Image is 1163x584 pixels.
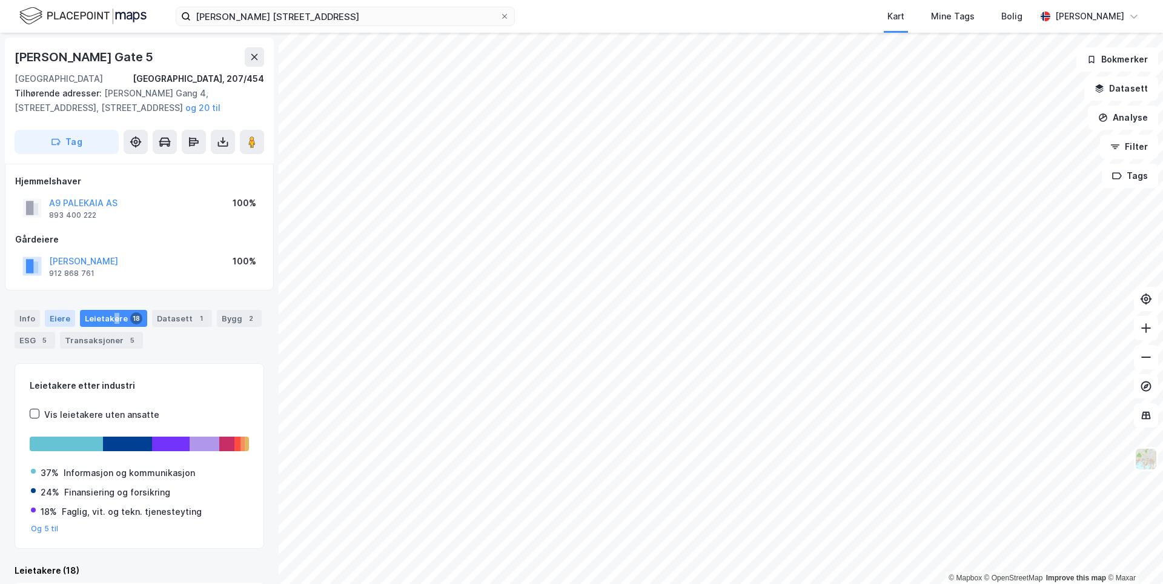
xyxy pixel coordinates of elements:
[1135,448,1158,471] img: Z
[15,174,263,189] div: Hjemmelshaver
[15,310,40,327] div: Info
[245,312,257,324] div: 2
[233,254,256,269] div: 100%
[41,466,59,480] div: 37%
[133,72,264,86] div: [GEOGRAPHIC_DATA], 207/454
[15,47,156,67] div: [PERSON_NAME] Gate 5
[1100,135,1158,159] button: Filter
[1088,106,1158,130] button: Analyse
[19,5,147,27] img: logo.f888ab2527a4732fd821a326f86c7f29.svg
[1046,574,1106,582] a: Improve this map
[15,232,263,247] div: Gårdeiere
[62,505,202,519] div: Faglig, vit. og tekn. tjenesteyting
[38,334,50,346] div: 5
[1001,9,1022,24] div: Bolig
[887,9,904,24] div: Kart
[45,310,75,327] div: Eiere
[931,9,975,24] div: Mine Tags
[49,269,94,278] div: 912 868 761
[152,310,212,327] div: Datasett
[30,378,249,393] div: Leietakere etter industri
[233,196,256,210] div: 100%
[31,524,59,534] button: Og 5 til
[64,485,170,500] div: Finansiering og forsikring
[49,210,96,220] div: 893 400 222
[195,312,207,324] div: 1
[130,312,142,324] div: 18
[217,310,262,327] div: Bygg
[949,574,982,582] a: Mapbox
[60,332,143,349] div: Transaksjoner
[15,86,254,115] div: [PERSON_NAME] Gang 4, [STREET_ADDRESS], [STREET_ADDRESS]
[1102,526,1163,584] div: Kontrollprogram for chat
[191,7,500,25] input: Søk på adresse, matrikkel, gårdeiere, leietakere eller personer
[41,485,59,500] div: 24%
[15,88,104,98] span: Tilhørende adresser:
[1102,526,1163,584] iframe: Chat Widget
[15,332,55,349] div: ESG
[984,574,1043,582] a: OpenStreetMap
[1102,164,1158,188] button: Tags
[64,466,195,480] div: Informasjon og kommunikasjon
[1084,76,1158,101] button: Datasett
[80,310,147,327] div: Leietakere
[44,408,159,422] div: Vis leietakere uten ansatte
[41,505,57,519] div: 18%
[15,130,119,154] button: Tag
[1076,47,1158,72] button: Bokmerker
[126,334,138,346] div: 5
[15,72,103,86] div: [GEOGRAPHIC_DATA]
[1055,9,1124,24] div: [PERSON_NAME]
[15,563,264,578] div: Leietakere (18)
